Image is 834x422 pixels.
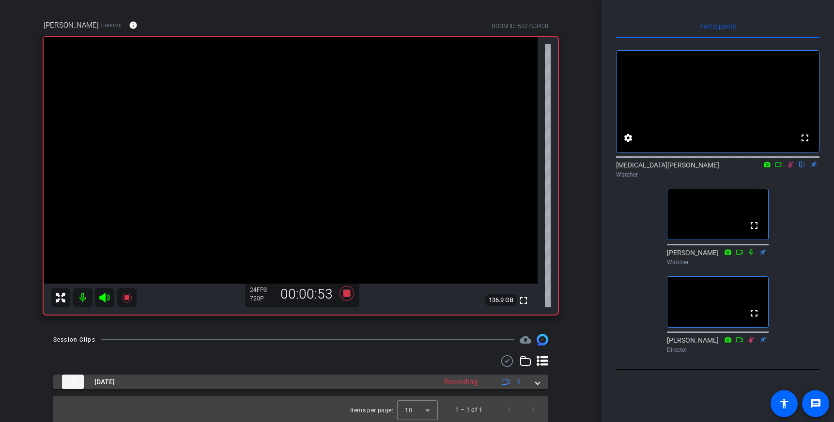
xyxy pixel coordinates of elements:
div: Watcher [667,258,769,267]
div: [PERSON_NAME] [667,335,769,354]
div: Items per page: [350,406,393,415]
div: Watcher [616,170,819,179]
span: 1 [517,377,521,387]
img: thumb-nail [62,375,84,389]
mat-icon: fullscreen [518,295,529,306]
div: Director [667,346,769,354]
mat-icon: fullscreen [748,220,760,231]
button: Previous page [498,398,521,422]
mat-expansion-panel-header: thumb-nail[DATE]Recording1 [53,375,548,389]
span: Chrome [101,22,122,29]
mat-icon: cloud_upload [520,334,531,346]
div: [MEDICAL_DATA][PERSON_NAME] [616,160,819,179]
mat-icon: fullscreen [748,307,760,319]
div: Session Clips [53,335,95,345]
mat-icon: flip [796,160,808,168]
span: FPS [257,286,267,293]
mat-icon: fullscreen [799,132,811,144]
mat-icon: info [129,21,138,30]
div: Recording [440,377,482,388]
div: ROOM ID: 532793408 [492,22,548,30]
mat-icon: accessibility [778,398,790,409]
div: 24 [250,286,274,294]
span: [PERSON_NAME] [44,20,99,30]
span: Destinations for your clips [520,334,531,346]
mat-icon: message [810,398,821,409]
button: Next page [521,398,544,422]
div: 720P [250,295,274,302]
span: Participants [699,23,736,30]
img: Session clips [537,334,548,346]
div: 1 – 1 of 1 [455,405,482,415]
div: 00:00:53 [274,286,339,302]
span: [DATE] [94,377,115,387]
div: [PERSON_NAME] [667,248,769,267]
span: 136.9 GB [485,294,517,306]
mat-icon: settings [622,132,634,144]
